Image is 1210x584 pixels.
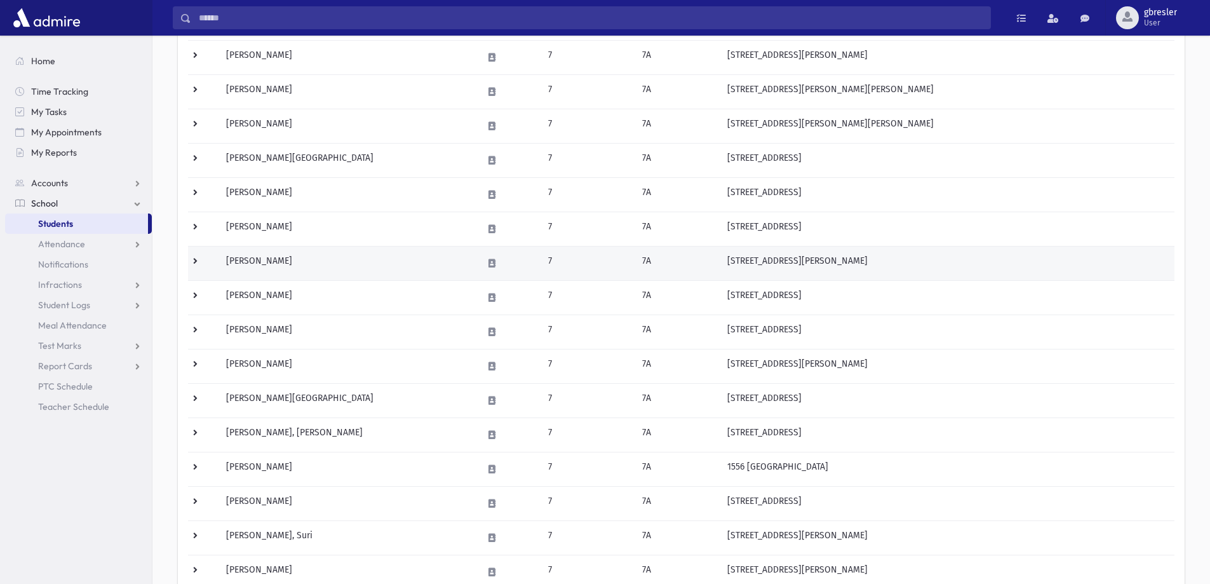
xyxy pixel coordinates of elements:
[5,254,152,275] a: Notifications
[541,109,635,143] td: 7
[218,520,475,555] td: [PERSON_NAME], Suri
[720,315,1174,349] td: [STREET_ADDRESS]
[38,259,88,270] span: Notifications
[5,81,152,102] a: Time Tracking
[218,74,475,109] td: [PERSON_NAME]
[218,383,475,418] td: [PERSON_NAME][GEOGRAPHIC_DATA]
[635,349,720,383] td: 7A
[38,279,82,290] span: Infractions
[720,143,1174,177] td: [STREET_ADDRESS]
[38,238,85,250] span: Attendance
[31,86,88,97] span: Time Tracking
[5,234,152,254] a: Attendance
[5,193,152,214] a: School
[541,40,635,74] td: 7
[720,452,1174,486] td: 1556 [GEOGRAPHIC_DATA]
[218,177,475,212] td: [PERSON_NAME]
[10,5,83,31] img: AdmirePro
[635,74,720,109] td: 7A
[38,360,92,372] span: Report Cards
[31,147,77,158] span: My Reports
[541,315,635,349] td: 7
[5,376,152,397] a: PTC Schedule
[31,177,68,189] span: Accounts
[635,418,720,452] td: 7A
[635,177,720,212] td: 7A
[541,280,635,315] td: 7
[635,246,720,280] td: 7A
[5,315,152,336] a: Meal Attendance
[38,381,93,392] span: PTC Schedule
[720,212,1174,246] td: [STREET_ADDRESS]
[31,126,102,138] span: My Appointments
[635,315,720,349] td: 7A
[541,383,635,418] td: 7
[720,74,1174,109] td: [STREET_ADDRESS][PERSON_NAME][PERSON_NAME]
[218,109,475,143] td: [PERSON_NAME]
[635,280,720,315] td: 7A
[720,40,1174,74] td: [STREET_ADDRESS][PERSON_NAME]
[5,295,152,315] a: Student Logs
[1144,8,1177,18] span: gbresler
[5,173,152,193] a: Accounts
[38,401,109,412] span: Teacher Schedule
[38,320,107,331] span: Meal Attendance
[5,142,152,163] a: My Reports
[720,349,1174,383] td: [STREET_ADDRESS][PERSON_NAME]
[720,418,1174,452] td: [STREET_ADDRESS]
[720,177,1174,212] td: [STREET_ADDRESS]
[720,486,1174,520] td: [STREET_ADDRESS]
[5,275,152,295] a: Infractions
[541,349,635,383] td: 7
[5,51,152,71] a: Home
[541,452,635,486] td: 7
[5,122,152,142] a: My Appointments
[5,102,152,122] a: My Tasks
[635,40,720,74] td: 7A
[541,246,635,280] td: 7
[635,383,720,418] td: 7A
[218,280,475,315] td: [PERSON_NAME]
[541,177,635,212] td: 7
[218,246,475,280] td: [PERSON_NAME]
[218,349,475,383] td: [PERSON_NAME]
[218,143,475,177] td: [PERSON_NAME][GEOGRAPHIC_DATA]
[5,214,148,234] a: Students
[541,418,635,452] td: 7
[720,109,1174,143] td: [STREET_ADDRESS][PERSON_NAME][PERSON_NAME]
[218,212,475,246] td: [PERSON_NAME]
[218,418,475,452] td: [PERSON_NAME], [PERSON_NAME]
[541,212,635,246] td: 7
[31,198,58,209] span: School
[720,383,1174,418] td: [STREET_ADDRESS]
[5,397,152,417] a: Teacher Schedule
[38,299,90,311] span: Student Logs
[541,74,635,109] td: 7
[31,106,67,118] span: My Tasks
[218,486,475,520] td: [PERSON_NAME]
[38,218,73,229] span: Students
[31,55,55,67] span: Home
[218,452,475,486] td: [PERSON_NAME]
[635,486,720,520] td: 7A
[635,212,720,246] td: 7A
[635,109,720,143] td: 7A
[720,520,1174,555] td: [STREET_ADDRESS][PERSON_NAME]
[1144,18,1177,28] span: User
[635,143,720,177] td: 7A
[218,40,475,74] td: [PERSON_NAME]
[191,6,990,29] input: Search
[541,520,635,555] td: 7
[541,143,635,177] td: 7
[218,315,475,349] td: [PERSON_NAME]
[5,356,152,376] a: Report Cards
[5,336,152,356] a: Test Marks
[541,486,635,520] td: 7
[635,520,720,555] td: 7A
[635,452,720,486] td: 7A
[720,280,1174,315] td: [STREET_ADDRESS]
[720,246,1174,280] td: [STREET_ADDRESS][PERSON_NAME]
[38,340,81,351] span: Test Marks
